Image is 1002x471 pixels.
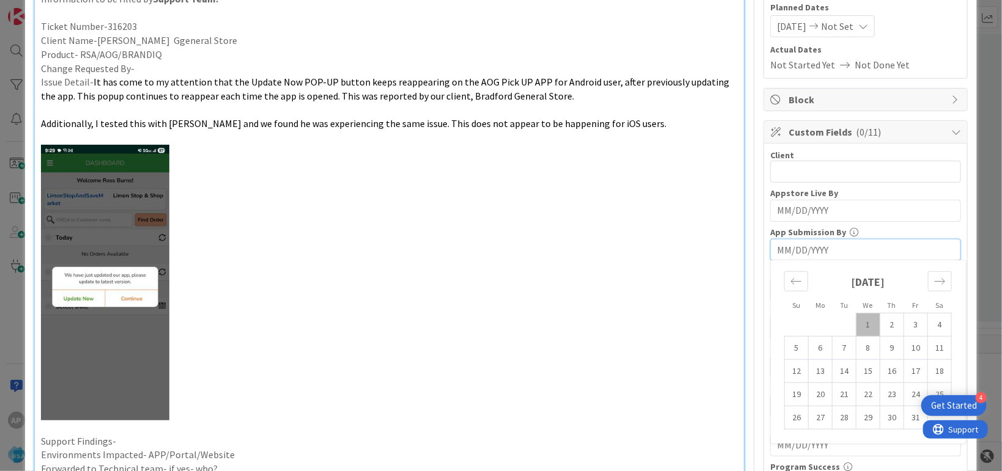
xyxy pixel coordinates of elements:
span: Not Started Yet [770,57,835,72]
td: Saturday, 10/25/2025 12:00 PM [928,383,952,406]
div: Open Get Started checklist, remaining modules: 4 [921,395,987,416]
small: We [863,301,873,310]
p: Client Name-[PERSON_NAME] Ggeneral Store [41,34,738,48]
span: It has come to my attention that the Update Now POP-UP button keeps reappearing on the AOG Pick U... [41,76,731,102]
td: Friday, 10/31/2025 12:00 PM [904,406,928,429]
div: Program Success [770,462,961,471]
td: Saturday, 10/04/2025 12:00 PM [928,313,952,337]
span: Block [789,92,945,107]
td: Tuesday, 10/07/2025 12:00 PM [833,337,856,360]
div: Environment [770,384,961,393]
div: POS [770,267,961,276]
div: Calendar [771,260,965,444]
td: Sunday, 10/12/2025 12:00 PM [785,360,809,383]
td: Tuesday, 10/21/2025 12:00 PM [833,383,856,406]
p: Support Findings- [41,434,738,448]
td: Sunday, 10/05/2025 12:00 PM [785,337,809,360]
td: Monday, 10/13/2025 12:00 PM [809,360,833,383]
label: Client [770,150,794,161]
div: App Submission By [770,228,961,236]
small: Fr [913,301,919,310]
small: Tu [840,301,848,310]
small: Th [888,301,896,310]
p: Ticket Number-316203 [41,20,738,34]
td: Tuesday, 10/14/2025 12:00 PM [833,360,856,383]
div: Product [770,306,961,315]
span: ( 0/11 ) [856,126,881,138]
td: Thursday, 10/23/2025 12:00 PM [880,383,904,406]
span: [DATE] [777,19,806,34]
td: Thursday, 10/30/2025 12:00 PM [880,406,904,429]
td: Tuesday, 10/28/2025 12:00 PM [833,406,856,429]
td: Friday, 10/17/2025 12:00 PM [904,360,928,383]
td: Wednesday, 10/15/2025 12:00 PM [856,360,880,383]
span: Additionally, I tested this with [PERSON_NAME] and we found he was experiencing the same issue. T... [41,117,666,130]
td: Thursday, 10/02/2025 12:00 PM [880,313,904,337]
span: Planned Dates [770,1,961,14]
div: Target Launch [770,345,961,354]
td: Monday, 10/27/2025 12:00 PM [809,406,833,429]
span: Actual Dates [770,43,961,56]
td: Saturday, 10/18/2025 12:00 PM [928,360,952,383]
td: Friday, 10/10/2025 12:00 PM [904,337,928,360]
div: Appstore Live By [770,189,961,197]
p: Change Requested By- [41,62,738,76]
td: Sunday, 10/26/2025 12:00 PM [785,406,809,429]
td: Sunday, 10/19/2025 12:00 PM [785,383,809,406]
td: Wednesday, 10/08/2025 12:00 PM [856,337,880,360]
div: Developer Accounts Req By [770,423,961,432]
span: Support [26,2,56,16]
td: Thursday, 10/16/2025 12:00 PM [880,360,904,383]
small: Sa [935,301,943,310]
p: Product- RSA/AOG/BRANDIQ [41,48,738,62]
td: Monday, 10/06/2025 12:00 PM [809,337,833,360]
small: Su [792,301,800,310]
div: Move backward to switch to the previous month. [784,271,808,291]
span: Not Done Yet [855,57,910,72]
img: edbsncb942ada05651271555444f5b1978c2089efa360fff16a00a191386bdf7c8cd8d14d63b1d46cd039b48bd2c66c41... [41,145,169,420]
small: Mo [816,301,825,310]
td: Friday, 10/03/2025 12:00 PM [904,313,928,337]
div: 4 [976,392,987,403]
p: Environments Impacted- APP/Portal/Website [41,448,738,462]
p: Issue Detail- [41,75,738,103]
strong: [DATE] [852,275,885,289]
td: Thursday, 10/09/2025 12:00 PM [880,337,904,360]
td: Friday, 10/24/2025 12:00 PM [904,383,928,406]
td: Monday, 10/20/2025 12:00 PM [809,383,833,406]
span: Not Set [821,19,853,34]
td: Wednesday, 10/29/2025 12:00 PM [856,406,880,429]
input: MM/DD/YYYY [777,435,954,456]
input: MM/DD/YYYY [777,239,954,260]
span: Custom Fields [789,125,945,139]
td: Wednesday, 10/22/2025 12:00 PM [856,383,880,406]
div: Move forward to switch to the next month. [928,271,952,291]
div: Get Started [931,400,977,412]
td: Wednesday, 10/01/2025 12:00 PM [856,313,880,337]
td: Saturday, 10/11/2025 12:00 PM [928,337,952,360]
input: MM/DD/YYYY [777,200,954,221]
